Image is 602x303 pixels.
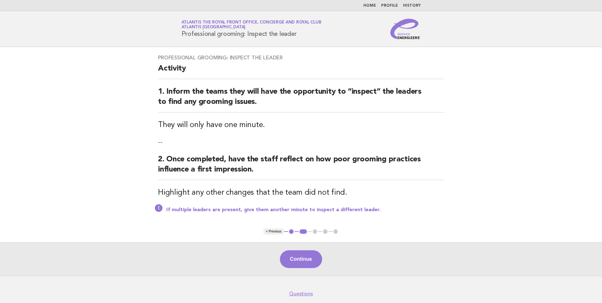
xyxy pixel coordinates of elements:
[158,55,444,61] h3: Professional grooming: Inspect the leader
[158,87,444,112] h2: 1. Inform the teams they will have the opportunity to “inspect” the leaders to find any grooming ...
[390,19,421,39] img: Service Energizers
[363,4,376,8] a: Home
[158,120,444,130] h3: They will only have one minute.
[158,188,444,198] h3: Highlight any other changes that the team did not find.
[158,138,444,147] p: --
[403,4,421,8] a: History
[263,228,284,235] button: < Previous
[182,20,321,29] a: Atlantis The Royal Front Office, Concierge and Royal ClubAtlantis [GEOGRAPHIC_DATA]
[288,228,294,235] button: 1
[280,250,322,268] button: Continue
[299,228,308,235] button: 2
[182,25,246,30] span: Atlantis [GEOGRAPHIC_DATA]
[381,4,398,8] a: Profile
[182,21,321,37] h1: Professional grooming: Inspect the leader
[289,291,313,297] a: Questions
[166,207,444,213] p: If multiple leaders are present, give them another minute to inspect a different leader.
[158,154,444,180] h2: 2. Once completed, have the staff reflect on how poor grooming practices influence a first impres...
[158,64,444,79] h2: Activity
